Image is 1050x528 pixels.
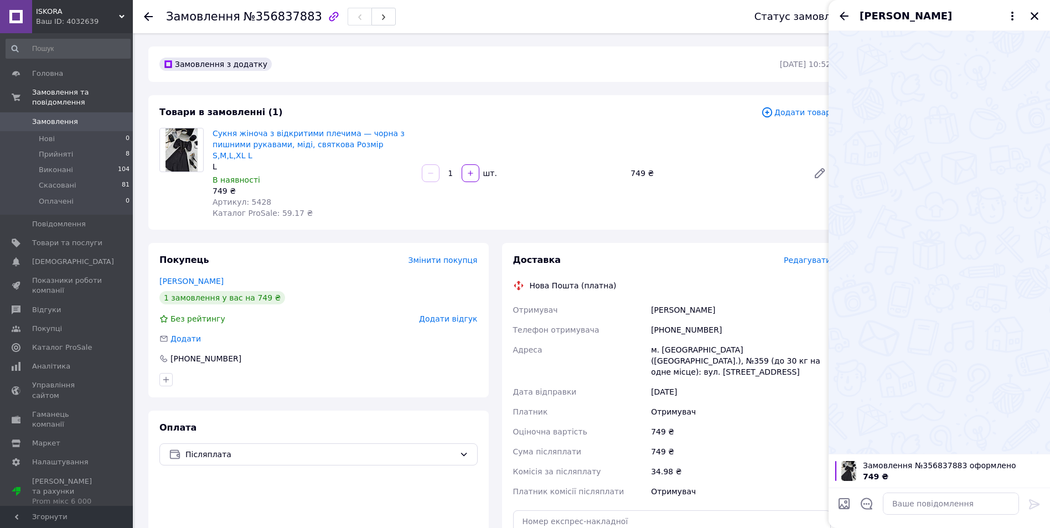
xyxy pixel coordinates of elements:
[649,482,833,501] div: Отримувач
[159,58,272,71] div: Замовлення з додатку
[527,280,619,291] div: Нова Пошта (платна)
[780,60,831,69] time: [DATE] 10:52
[32,380,102,400] span: Управління сайтом
[159,255,209,265] span: Покупець
[513,345,542,354] span: Адреса
[837,9,851,23] button: Назад
[169,353,242,364] div: [PHONE_NUMBER]
[784,256,831,265] span: Редагувати
[32,69,63,79] span: Головна
[213,198,271,206] span: Артикул: 5428
[39,180,76,190] span: Скасовані
[860,9,1019,23] button: [PERSON_NAME]
[159,107,283,117] span: Товари в замовленні (1)
[480,168,498,179] div: шт.
[36,7,119,17] span: ISKORA
[159,291,285,304] div: 1 замовлення у вас на 749 ₴
[649,402,833,422] div: Отримувач
[32,219,86,229] span: Повідомлення
[32,238,102,248] span: Товари та послуги
[32,361,70,371] span: Аналітика
[841,461,856,481] img: 6687874092_w100_h100_suknya-zhinocha-z.jpg
[513,487,624,496] span: Платник комісії післяплати
[159,277,224,286] a: [PERSON_NAME]
[863,472,888,481] span: 749 ₴
[1028,9,1041,23] button: Закрити
[649,300,833,320] div: [PERSON_NAME]
[754,11,856,22] div: Статус замовлення
[649,382,833,402] div: [DATE]
[32,324,62,334] span: Покупці
[863,460,1043,471] span: Замовлення №356837883 оформлено
[39,134,55,144] span: Нові
[39,149,73,159] span: Прийняті
[39,196,74,206] span: Оплачені
[32,410,102,429] span: Гаманець компанії
[32,343,92,353] span: Каталог ProSale
[126,149,130,159] span: 8
[408,256,478,265] span: Змінити покупця
[649,422,833,442] div: 749 ₴
[513,306,558,314] span: Отримувач
[649,462,833,482] div: 34.98 ₴
[166,10,240,23] span: Замовлення
[6,39,131,59] input: Пошук
[126,196,130,206] span: 0
[213,129,405,160] a: Сукня жіноча з відкритими плечима — чорна з пишними рукавами, міді, святкова Розмір S,M,L,XL L
[126,134,130,144] span: 0
[32,457,89,467] span: Налаштування
[32,477,102,507] span: [PERSON_NAME] та рахунки
[213,209,313,218] span: Каталог ProSale: 59.17 ₴
[170,314,225,323] span: Без рейтингу
[170,334,201,343] span: Додати
[513,407,548,416] span: Платник
[213,161,413,172] div: L
[809,162,831,184] a: Редагувати
[513,255,561,265] span: Доставка
[649,320,833,340] div: [PHONE_NUMBER]
[32,87,133,107] span: Замовлення та повідомлення
[513,447,582,456] span: Сума післяплати
[860,9,952,23] span: [PERSON_NAME]
[118,165,130,175] span: 104
[513,325,599,334] span: Телефон отримувача
[32,117,78,127] span: Замовлення
[36,17,133,27] div: Ваш ID: 4032639
[419,314,477,323] span: Додати відгук
[761,106,831,118] span: Додати товар
[32,496,102,506] div: Prom мікс 6 000
[165,128,198,172] img: Сукня жіноча з відкритими плечима — чорна з пишними рукавами, міді, святкова Розмір S,M,L,XL L
[213,175,260,184] span: В наявності
[860,496,874,511] button: Відкрити шаблони відповідей
[513,427,587,436] span: Оціночна вартість
[649,340,833,382] div: м. [GEOGRAPHIC_DATA] ([GEOGRAPHIC_DATA].), №359 (до 30 кг на одне місце): вул. [STREET_ADDRESS]
[513,387,577,396] span: Дата відправки
[39,165,73,175] span: Виконані
[159,422,196,433] span: Оплата
[626,165,804,181] div: 749 ₴
[32,305,61,315] span: Відгуки
[32,257,114,267] span: [DEMOGRAPHIC_DATA]
[122,180,130,190] span: 81
[32,438,60,448] span: Маркет
[513,467,601,476] span: Комісія за післяплату
[144,11,153,22] div: Повернутися назад
[244,10,322,23] span: №356837883
[213,185,413,196] div: 749 ₴
[649,442,833,462] div: 749 ₴
[32,276,102,296] span: Показники роботи компанії
[185,448,455,460] span: Післяплата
